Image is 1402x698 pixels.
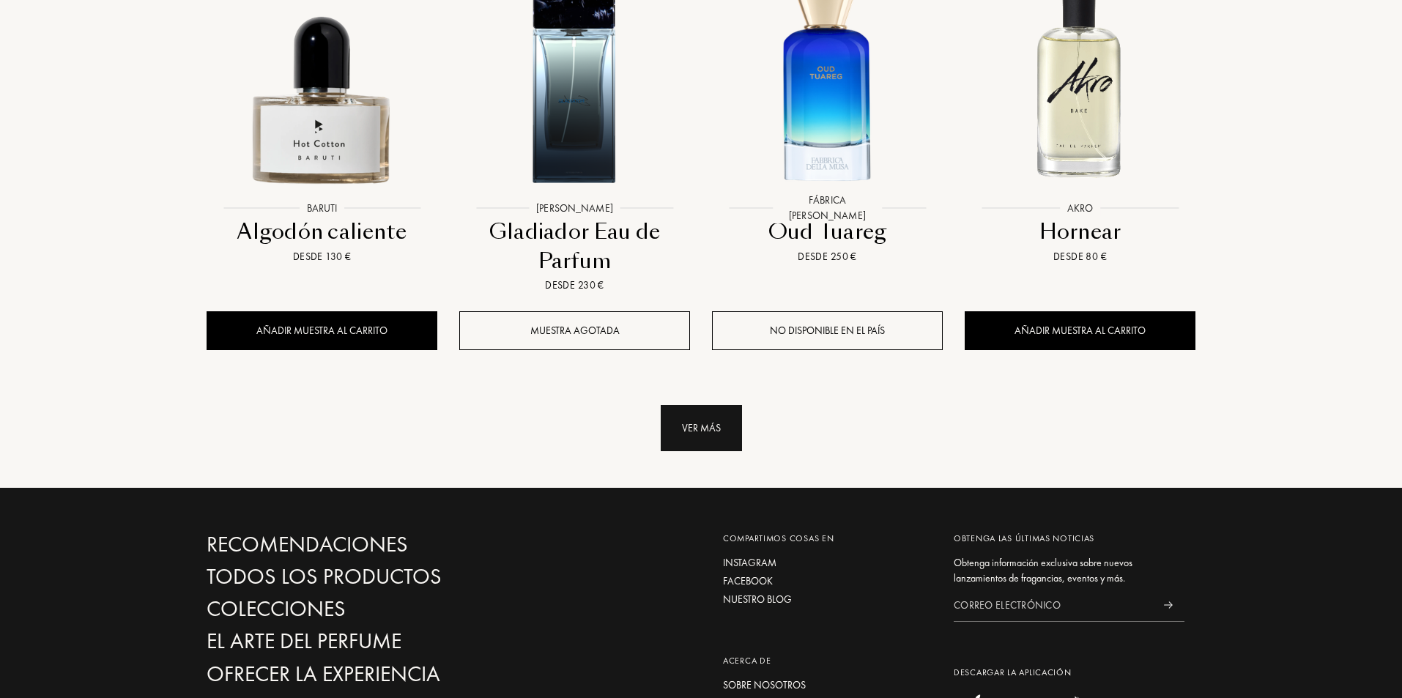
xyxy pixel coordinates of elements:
[207,596,522,622] a: Colecciones
[530,324,620,337] font: Muestra agotada
[207,564,522,590] a: Todos los productos
[770,324,885,337] font: No disponible en el país
[207,628,522,654] a: El arte del perfume
[1053,250,1107,263] font: Desde 80 €
[723,677,932,693] a: Sobre nosotros
[954,556,1132,584] font: Obtenga información exclusiva sobre nuevos lanzamientos de fragancias, eventos y más.
[489,218,660,275] font: Gladiador Eau de Parfum
[954,532,1094,544] font: Obtenga las últimas noticias
[723,573,932,589] a: Facebook
[207,530,408,558] font: Recomendaciones
[954,667,1072,678] font: Descargar la aplicación
[954,589,1151,622] input: Correo electrónico
[207,660,440,688] font: Ofrecer la experiencia
[723,592,932,607] a: Nuestro blog
[207,627,401,655] font: El arte del perfume
[1163,601,1173,609] img: news_send.svg
[723,574,773,587] font: Facebook
[207,532,522,557] a: Recomendaciones
[256,324,387,337] font: Añadir muestra al carrito
[723,678,806,691] font: Sobre nosotros
[293,250,352,263] font: Desde 130 €
[207,661,522,687] a: Ofrecer la experiencia
[723,593,792,606] font: Nuestro blog
[723,555,932,571] a: Instagram
[545,278,604,292] font: Desde 230 €
[682,421,721,434] font: Ver más
[723,532,834,544] font: Compartimos cosas en
[207,563,442,590] font: Todos los productos
[798,250,857,263] font: Desde 250 €
[207,595,346,623] font: Colecciones
[1015,324,1146,337] font: Añadir muestra al carrito
[723,556,776,569] font: Instagram
[723,655,771,667] font: Acerca de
